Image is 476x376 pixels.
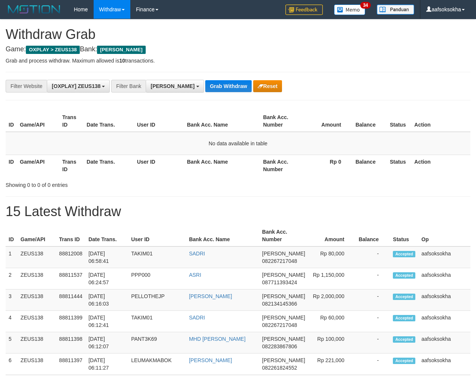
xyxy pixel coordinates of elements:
button: [OXPLAY] ZEUS138 [47,80,110,93]
th: Op [418,225,470,246]
td: PPP000 [128,268,186,289]
span: Accepted [393,315,415,321]
td: 88811397 [56,354,85,375]
th: Balance [355,225,390,246]
th: Bank Acc. Number [260,110,302,132]
td: [DATE] 06:16:03 [85,289,128,311]
th: ID [6,110,17,132]
td: - [355,268,390,289]
span: Copy 087711393424 to clipboard [262,279,297,285]
th: Bank Acc. Name [186,225,259,246]
span: OXPLAY > ZEUS138 [26,46,80,54]
td: Rp 2,000,000 [308,289,356,311]
h1: 15 Latest Withdraw [6,204,470,219]
th: Amount [308,225,356,246]
a: SADRI [189,251,205,257]
span: [PERSON_NAME] [262,315,305,321]
th: User ID [134,155,184,176]
td: No data available in table [6,132,470,155]
th: Action [411,155,470,176]
th: Balance [352,110,387,132]
span: [PERSON_NAME] [262,293,305,299]
td: ZEUS138 [18,268,56,289]
span: 34 [360,2,370,9]
td: 88812008 [56,246,85,268]
td: aafsoksokha [418,268,470,289]
span: Copy 082267217048 to clipboard [262,258,297,264]
td: Rp 80,000 [308,246,356,268]
td: - [355,289,390,311]
td: PANT3K69 [128,332,186,354]
td: 88811398 [56,332,85,354]
div: Filter Website [6,80,47,93]
th: Bank Acc. Number [260,155,302,176]
th: User ID [128,225,186,246]
th: Status [387,155,411,176]
td: ZEUS138 [18,354,56,375]
th: User ID [134,110,184,132]
td: ZEUS138 [18,289,56,311]
td: PELLOTHEJP [128,289,186,311]
button: Grab Withdraw [205,80,251,92]
a: SADRI [189,315,205,321]
span: [PERSON_NAME] [97,46,145,54]
td: Rp 100,000 [308,332,356,354]
td: 6 [6,354,18,375]
img: Feedback.jpg [285,4,323,15]
th: Status [390,225,418,246]
td: 88811537 [56,268,85,289]
th: Balance [352,155,387,176]
th: Date Trans. [84,155,134,176]
span: [PERSON_NAME] [262,272,305,278]
span: Copy 082261824552 to clipboard [262,365,297,371]
td: - [355,332,390,354]
span: [PERSON_NAME] [262,251,305,257]
a: [PERSON_NAME] [189,357,232,363]
a: [PERSON_NAME] [189,293,232,299]
td: Rp 60,000 [308,311,356,332]
button: Reset [253,80,282,92]
span: [PERSON_NAME] [262,357,305,363]
span: Copy 082134145366 to clipboard [262,301,297,307]
p: Grab and process withdraw. Maximum allowed is transactions. [6,57,470,64]
th: Date Trans. [84,110,134,132]
th: Status [387,110,411,132]
td: 3 [6,289,18,311]
td: aafsoksokha [418,246,470,268]
th: Action [411,110,470,132]
span: Accepted [393,251,415,257]
th: Rp 0 [302,155,352,176]
th: Trans ID [59,155,84,176]
th: Game/API [18,225,56,246]
td: Rp 1,150,000 [308,268,356,289]
span: Copy 082267217048 to clipboard [262,322,297,328]
span: [PERSON_NAME] [151,83,194,89]
th: ID [6,225,18,246]
div: Showing 0 to 0 of 0 entries [6,178,193,189]
td: ZEUS138 [18,246,56,268]
a: MHD [PERSON_NAME] [189,336,246,342]
td: 1 [6,246,18,268]
td: - [355,354,390,375]
a: ASRI [189,272,201,278]
span: [OXPLAY] ZEUS138 [52,83,100,89]
td: aafsoksokha [418,332,470,354]
td: aafsoksokha [418,289,470,311]
td: aafsoksokha [418,354,470,375]
h1: Withdraw Grab [6,27,470,42]
td: 4 [6,311,18,332]
img: MOTION_logo.png [6,4,63,15]
td: ZEUS138 [18,311,56,332]
td: TAKIM01 [128,246,186,268]
td: ZEUS138 [18,332,56,354]
td: [DATE] 06:24:57 [85,268,128,289]
img: Button%20Memo.svg [334,4,366,15]
button: [PERSON_NAME] [146,80,204,93]
span: Accepted [393,336,415,343]
span: Accepted [393,272,415,279]
td: LEUMAKMABOK [128,354,186,375]
th: Trans ID [59,110,84,132]
div: Filter Bank [111,80,146,93]
th: Game/API [17,155,59,176]
td: TAKIM01 [128,311,186,332]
